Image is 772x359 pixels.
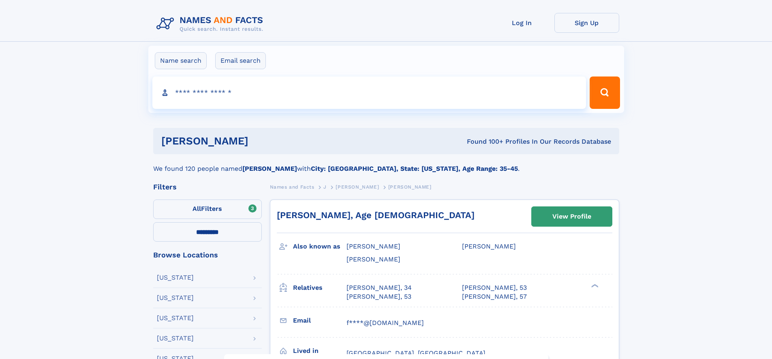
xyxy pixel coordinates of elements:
[311,165,518,172] b: City: [GEOGRAPHIC_DATA], State: [US_STATE], Age Range: 35-45
[155,52,207,69] label: Name search
[590,76,620,109] button: Search Button
[462,283,527,292] a: [PERSON_NAME], 53
[157,315,194,321] div: [US_STATE]
[346,255,400,263] span: [PERSON_NAME]
[153,200,262,219] label: Filters
[157,335,194,342] div: [US_STATE]
[157,274,194,281] div: [US_STATE]
[157,295,194,301] div: [US_STATE]
[490,13,554,33] a: Log In
[293,314,346,327] h3: Email
[323,184,327,190] span: J
[293,344,346,358] h3: Lived in
[153,183,262,191] div: Filters
[293,281,346,295] h3: Relatives
[336,184,379,190] span: [PERSON_NAME]
[552,207,591,226] div: View Profile
[215,52,266,69] label: Email search
[152,76,586,109] input: search input
[336,182,379,192] a: [PERSON_NAME]
[346,283,412,292] a: [PERSON_NAME], 34
[153,13,270,35] img: Logo Names and Facts
[346,242,400,250] span: [PERSON_NAME]
[346,292,411,301] a: [PERSON_NAME], 53
[161,136,358,146] h1: [PERSON_NAME]
[357,137,611,146] div: Found 100+ Profiles In Our Records Database
[388,184,432,190] span: [PERSON_NAME]
[462,292,527,301] a: [PERSON_NAME], 57
[242,165,297,172] b: [PERSON_NAME]
[192,205,201,212] span: All
[532,207,612,226] a: View Profile
[589,283,599,288] div: ❯
[277,210,475,220] a: [PERSON_NAME], Age [DEMOGRAPHIC_DATA]
[462,242,516,250] span: [PERSON_NAME]
[554,13,619,33] a: Sign Up
[270,182,314,192] a: Names and Facts
[293,240,346,253] h3: Also known as
[346,349,485,357] span: [GEOGRAPHIC_DATA], [GEOGRAPHIC_DATA]
[153,251,262,259] div: Browse Locations
[153,154,619,174] div: We found 120 people named with .
[323,182,327,192] a: J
